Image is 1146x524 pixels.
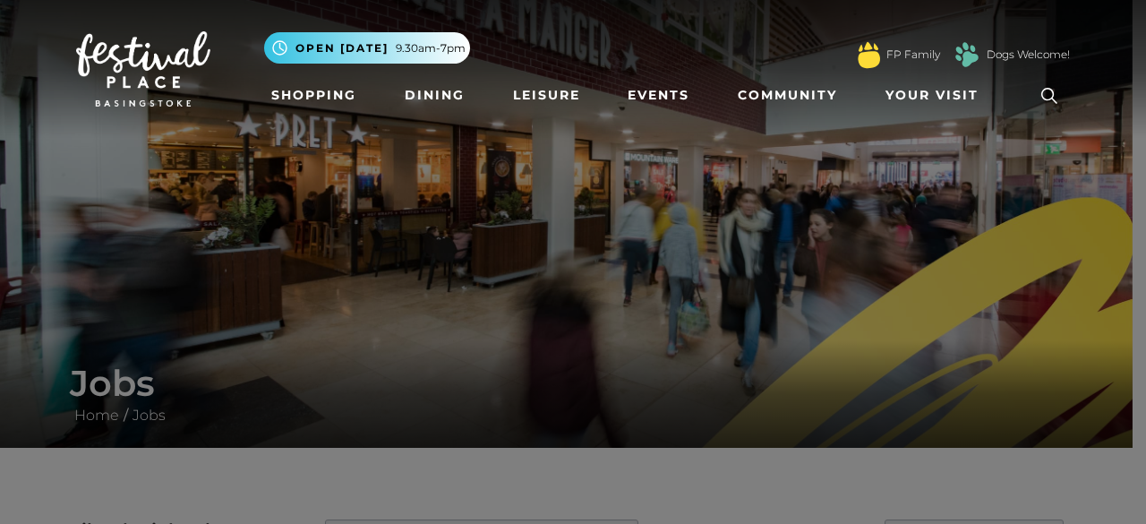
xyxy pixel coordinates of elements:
[264,32,470,64] button: Open [DATE] 9.30am-7pm
[76,31,210,107] img: Festival Place Logo
[878,79,995,112] a: Your Visit
[398,79,472,112] a: Dining
[731,79,844,112] a: Community
[620,79,697,112] a: Events
[987,47,1070,63] a: Dogs Welcome!
[295,40,389,56] span: Open [DATE]
[886,47,940,63] a: FP Family
[264,79,363,112] a: Shopping
[396,40,466,56] span: 9.30am-7pm
[885,86,979,105] span: Your Visit
[506,79,587,112] a: Leisure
